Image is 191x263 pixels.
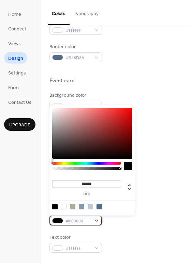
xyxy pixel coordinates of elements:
[66,27,91,34] span: #FFFFFF
[8,99,31,106] span: Contact Us
[4,8,25,19] a: Home
[4,82,23,93] a: Form
[66,218,91,225] span: #000000
[8,11,21,18] span: Home
[70,204,75,209] div: rgb(175, 173, 151)
[97,204,102,209] div: rgb(84, 109, 138)
[66,245,91,252] span: #FFFFFF
[49,78,75,85] div: Event card
[4,52,27,64] a: Design
[66,103,91,110] span: #FFFFFF
[8,84,19,92] span: Form
[8,55,23,62] span: Design
[88,204,93,209] div: rgba(131, 153, 177, 0.5294117647058824)
[61,204,67,209] div: rgb(255, 255, 255)
[52,192,121,196] label: hex
[49,234,101,241] div: Text color
[49,43,101,51] div: Border color
[4,23,30,34] a: Connect
[4,38,25,49] a: Views
[79,204,84,209] div: rgb(131, 153, 177)
[8,26,26,33] span: Connect
[49,92,101,99] div: Background color
[4,67,30,78] a: Settings
[9,122,30,129] span: Upgrade
[66,54,91,61] span: #546D8A
[4,118,35,131] button: Upgrade
[8,40,21,47] span: Views
[8,70,26,77] span: Settings
[4,96,35,108] a: Contact Us
[52,204,58,209] div: rgb(0, 0, 0)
